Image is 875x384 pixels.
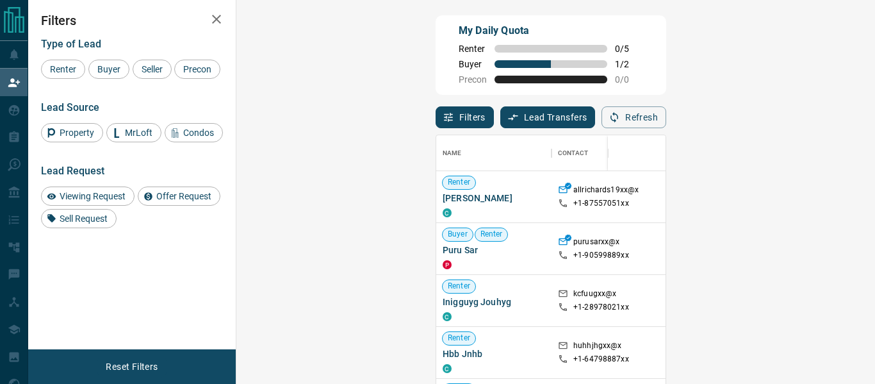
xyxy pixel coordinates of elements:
span: Buyer [443,229,473,240]
span: Renter [475,229,508,240]
span: 0 / 0 [615,74,643,85]
span: Seller [137,64,167,74]
button: Filters [436,106,494,128]
p: +1- 87557051xx [573,198,629,209]
div: condos.ca [443,312,452,321]
div: condos.ca [443,208,452,217]
div: Precon [174,60,220,79]
span: Renter [443,281,475,292]
button: Refresh [601,106,666,128]
span: Puru Sar [443,244,545,256]
div: Offer Request [138,187,220,206]
span: Condos [179,128,218,138]
p: allrichards19xx@x [573,185,639,198]
h2: Filters [41,13,223,28]
div: Contact [558,135,588,171]
p: huhhjhgxx@x [573,340,621,354]
div: Renter [41,60,85,79]
div: Sell Request [41,209,117,228]
span: Viewing Request [55,191,130,201]
span: 1 / 2 [615,59,643,69]
p: My Daily Quota [459,23,643,38]
div: property.ca [443,260,452,269]
span: Hbb Jnhb [443,347,545,360]
span: Buyer [459,59,487,69]
button: Reset Filters [97,356,166,378]
div: MrLoft [106,123,161,142]
button: Lead Transfers [500,106,596,128]
span: Lead Request [41,165,104,177]
div: Contact [552,135,654,171]
span: Precon [459,74,487,85]
div: Name [443,135,462,171]
span: Lead Source [41,101,99,113]
div: Property [41,123,103,142]
span: Inigguyg Jouhyg [443,296,545,308]
span: Renter [45,64,81,74]
div: condos.ca [443,364,452,373]
div: Seller [133,60,172,79]
span: MrLoft [120,128,157,138]
span: 0 / 5 [615,44,643,54]
p: purusarxx@x [573,237,619,250]
p: kcfuugxx@x [573,288,616,302]
span: Renter [459,44,487,54]
div: Buyer [88,60,129,79]
div: Name [436,135,552,171]
span: Renter [443,333,475,344]
p: +1- 28978021xx [573,302,629,313]
span: Type of Lead [41,38,101,50]
p: +1- 64798887xx [573,354,629,365]
div: Viewing Request [41,187,135,206]
span: Precon [179,64,216,74]
span: Buyer [93,64,125,74]
span: [PERSON_NAME] [443,192,545,205]
div: Condos [165,123,223,142]
span: Property [55,128,99,138]
span: Offer Request [152,191,216,201]
span: Sell Request [55,213,112,224]
span: Renter [443,177,475,188]
p: +1- 90599889xx [573,250,629,261]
